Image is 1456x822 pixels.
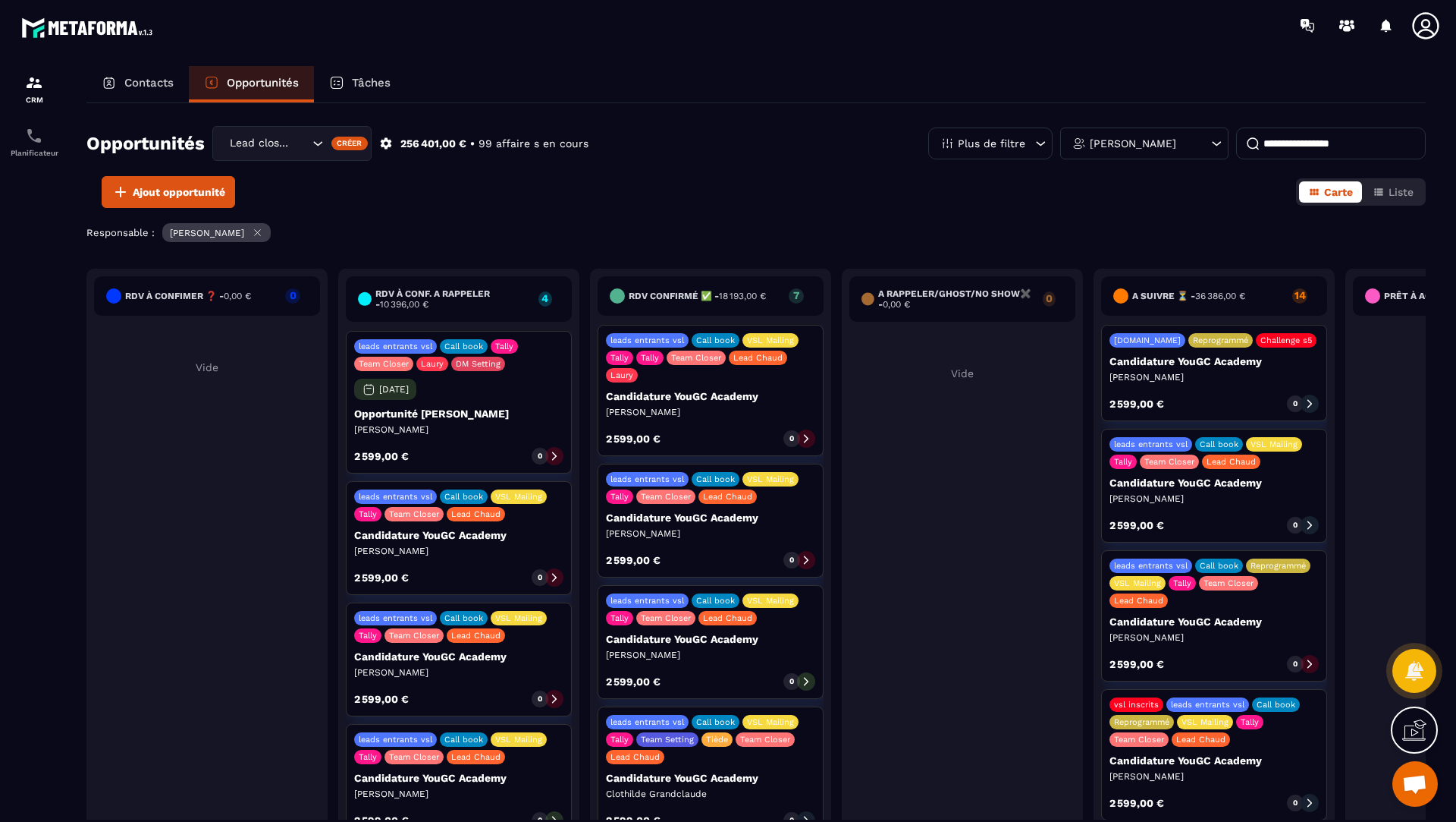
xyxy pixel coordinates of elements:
[671,353,721,363] p: Team Closer
[958,138,1025,149] p: Plus de filtre
[696,596,735,606] p: Call book
[444,735,483,745] p: Call book
[354,772,563,784] p: Candidature YouGC Academy
[1324,186,1353,198] span: Carte
[606,406,815,418] p: [PERSON_NAME]
[1114,596,1163,606] p: Lead Chaud
[606,633,815,645] p: Candidature YouGC Academy
[606,676,661,687] p: 2 599,00 €
[1114,335,1181,345] p: [DOMAIN_NAME]
[641,492,691,502] p: Team Closer
[1132,291,1245,301] h6: A SUIVRE ⏳ -
[354,408,563,420] p: Opportunité [PERSON_NAME]
[706,735,728,745] p: Tiède
[610,613,629,623] p: Tally
[125,291,251,301] h6: RDV à confimer ❓ -
[470,137,475,151] p: •
[354,666,563,679] p: [PERSON_NAME]
[224,291,251,301] span: 0,00 €
[1200,439,1238,449] p: Call book
[610,492,629,502] p: Tally
[703,613,752,623] p: Lead Chaud
[359,342,432,351] p: leads entrants vsl
[1109,355,1319,367] p: Candidature YouGC Academy
[400,137,466,151] p: 256 401,00 €
[1114,457,1132,467] p: Tally
[719,291,766,301] span: 18 193,00 €
[354,788,563,800] p: [PERSON_NAME]
[1109,798,1164,808] p: 2 599,00 €
[1293,398,1298,409] p: 0
[538,293,552,304] p: 4
[354,451,409,461] p: 2 599,00 €
[1257,700,1295,710] p: Call book
[606,390,815,402] p: Candidature YouGC Academy
[1176,735,1225,745] p: Lead Chaud
[359,735,432,745] p: leads entrants vsl
[606,512,815,524] p: Candidature YouGC Academy
[359,492,432,502] p: leads entrants vsl
[86,66,189,102] a: Contacts
[696,474,735,484] p: Call book
[479,137,588,151] p: 99 affaire s en cours
[1203,578,1254,588] p: Team Closer
[1241,717,1259,727] p: Tally
[538,694,542,704] p: 0
[495,492,542,502] p: VSL Mailing
[102,176,235,208] button: Ajout opportunité
[1043,293,1056,304] p: 0
[359,613,432,623] p: leads entrants vsl
[354,424,563,436] p: [PERSON_NAME]
[1109,659,1164,669] p: 2 599,00 €
[733,353,783,363] p: Lead Chaud
[610,474,684,484] p: leads entrants vsl
[740,735,790,745] p: Team Closer
[641,735,694,745] p: Team Setting
[606,772,815,784] p: Candidature YouGC Academy
[226,135,293,152] span: Lead closing
[696,717,735,727] p: Call book
[1109,770,1319,783] p: [PERSON_NAME]
[747,717,794,727] p: VSL Mailing
[1200,561,1238,571] p: Call book
[359,752,377,762] p: Tally
[86,227,155,238] p: Responsable :
[331,137,369,150] div: Créer
[4,149,64,157] p: Planificateur
[1173,578,1191,588] p: Tally
[170,228,244,238] p: [PERSON_NAME]
[538,572,542,583] p: 0
[86,128,205,159] h2: Opportunités
[1109,631,1319,644] p: [PERSON_NAME]
[379,384,409,395] p: [DATE]
[495,613,542,623] p: VSL Mailing
[1195,291,1245,301] span: 36 386,00 €
[878,288,1035,310] h6: A RAPPELER/GHOST/NO SHOW✖️ -
[1114,578,1161,588] p: VSL Mailing
[456,359,500,369] p: DM Setting
[1114,700,1159,710] p: vsl inscrits
[1114,439,1188,449] p: leads entrants vsl
[703,492,752,502] p: Lead Chaud
[538,451,542,461] p: 0
[124,76,174,90] p: Contacts
[354,529,563,541] p: Candidature YouGC Academy
[451,631,500,641] p: Lead Chaud
[1207,457,1256,467] p: Lead Chaud
[1144,457,1194,467] p: Team Closer
[789,433,794,444] p: 0
[212,126,372,161] div: Search for option
[1109,754,1319,767] p: Candidature YouGC Academy
[1090,138,1176,149] p: [PERSON_NAME]
[354,572,409,583] p: 2 599,00 €
[1293,520,1298,531] p: 0
[359,631,377,641] p: Tally
[314,66,406,102] a: Tâches
[629,291,766,301] h6: Rdv confirmé ✅ -
[610,370,633,380] p: Laury
[444,613,483,623] p: Call book
[1392,761,1438,807] div: Ouvrir le chat
[789,290,804,301] p: 7
[421,359,444,369] p: Laury
[696,335,735,345] p: Call book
